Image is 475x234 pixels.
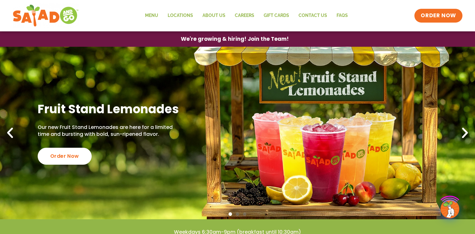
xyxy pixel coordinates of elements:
img: new-SAG-logo-768×292 [13,3,79,28]
h2: Fruit Stand Lemonades [38,101,182,117]
a: Careers [230,8,259,23]
div: Next slide [458,126,472,140]
a: GIFT CARDS [259,8,294,23]
a: Locations [163,8,198,23]
nav: Menu [140,8,353,23]
span: We're growing & hiring! Join the Team! [181,36,289,42]
span: ORDER NOW [421,12,456,19]
a: Menu [140,8,163,23]
div: Previous slide [3,126,17,140]
a: ORDER NOW [414,9,462,23]
a: We're growing & hiring! Join the Team! [171,32,298,46]
a: FAQs [332,8,353,23]
div: Order Now [38,148,92,165]
a: About Us [198,8,230,23]
span: Go to slide 2 [236,212,239,216]
a: Contact Us [294,8,332,23]
span: Go to slide 1 [229,212,232,216]
span: Go to slide 3 [243,212,246,216]
p: Our new Fruit Stand Lemonades are here for a limited time and bursting with bold, sun-ripened fla... [38,124,182,138]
